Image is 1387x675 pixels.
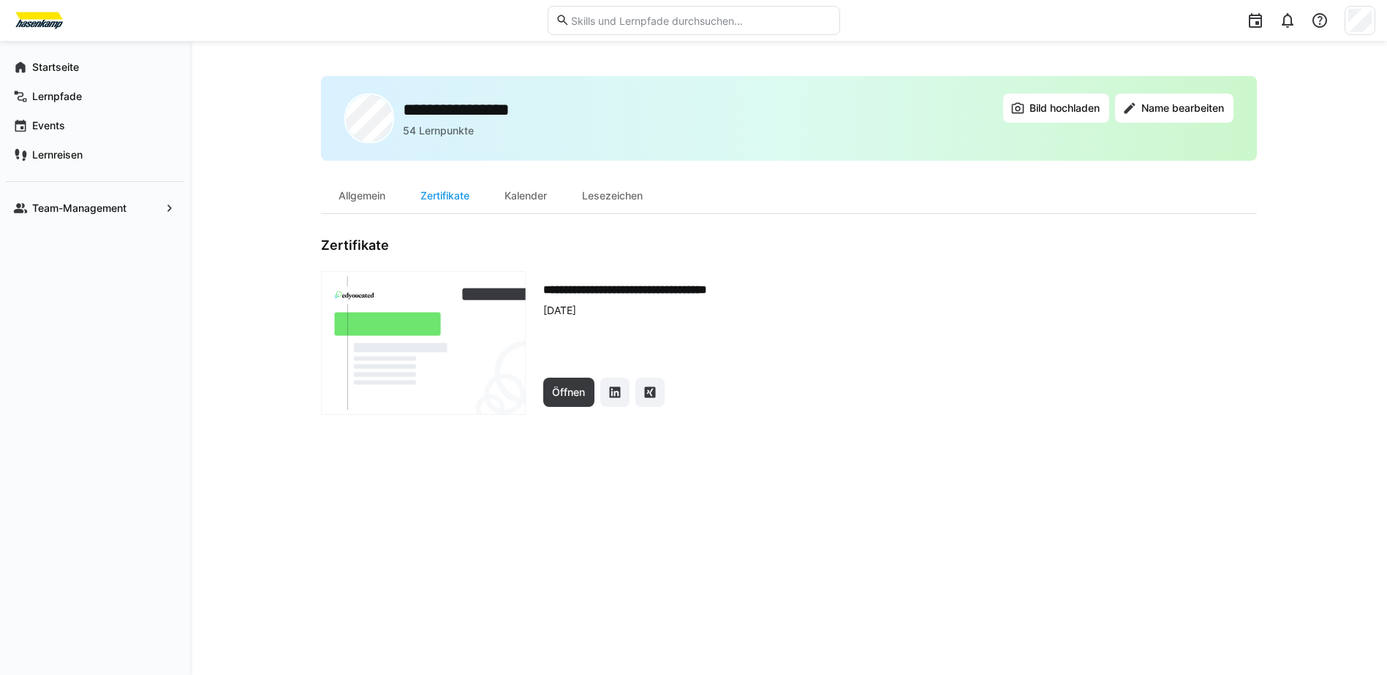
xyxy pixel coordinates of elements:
div: Zertifikate [403,178,487,213]
button: Bild hochladen [1003,94,1109,123]
div: Lesezeichen [564,178,660,213]
div: [DATE] [543,303,906,318]
button: Öffnen [543,378,595,407]
span: Öffnen [550,385,587,400]
h3: Zertifikate [321,237,906,253]
span: Name bearbeiten [1139,101,1226,115]
button: Share on Xing [635,378,665,407]
span: Bild hochladen [1027,101,1102,115]
p: 54 Lernpunkte [403,123,474,138]
div: Allgemein [321,178,403,213]
div: Kalender [487,178,564,213]
button: Share on LinkedIn [600,378,630,407]
input: Skills und Lernpfade durchsuchen… [570,14,831,27]
button: Name bearbeiten [1115,94,1233,123]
